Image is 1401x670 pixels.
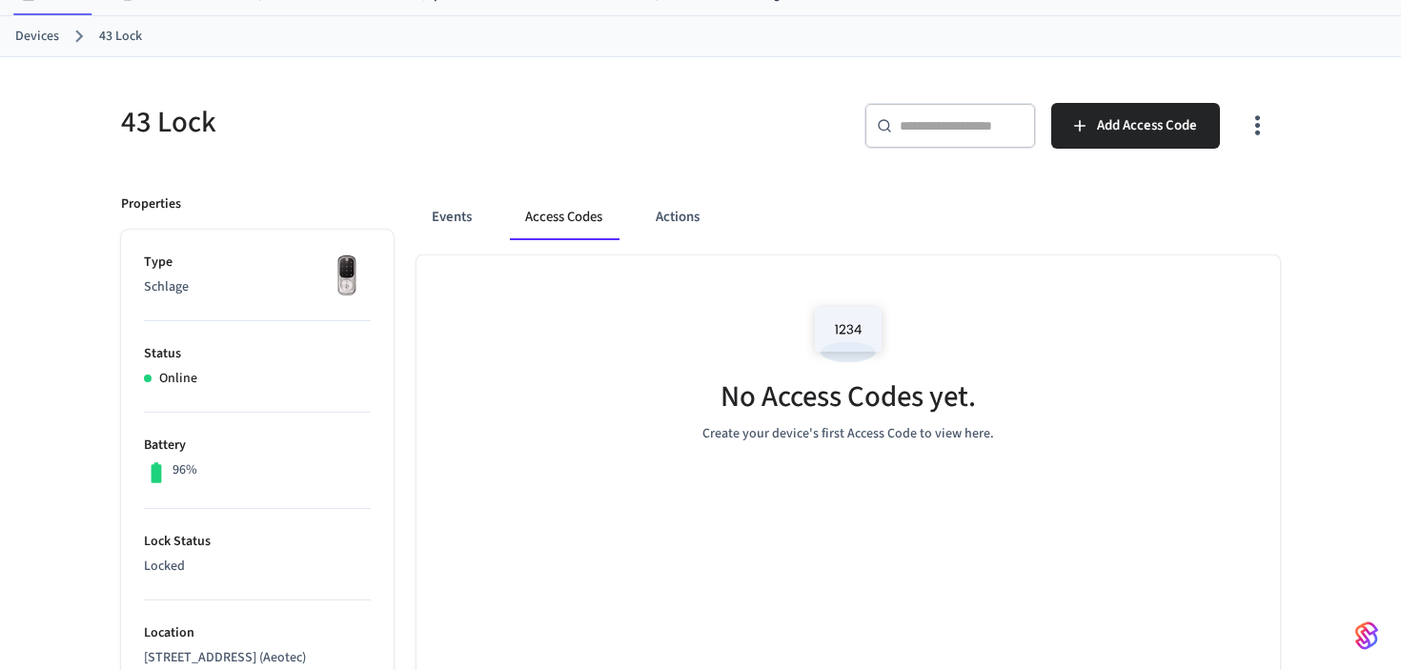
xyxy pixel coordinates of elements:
[121,103,689,142] h5: 43 Lock
[144,253,371,273] p: Type
[173,460,197,480] p: 96%
[121,194,181,214] p: Properties
[721,377,976,416] h5: No Access Codes yet.
[159,369,197,389] p: Online
[1051,103,1220,149] button: Add Access Code
[805,294,891,375] img: Access Codes Empty State
[144,277,371,297] p: Schlage
[702,424,994,444] p: Create your device's first Access Code to view here.
[323,253,371,300] img: Yale Assure Touchscreen Wifi Smart Lock, Satin Nickel, Front
[144,557,371,577] p: Locked
[640,194,715,240] button: Actions
[416,194,1280,240] div: ant example
[144,344,371,364] p: Status
[1097,113,1197,138] span: Add Access Code
[1355,620,1378,651] img: SeamLogoGradient.69752ec5.svg
[416,194,487,240] button: Events
[144,532,371,552] p: Lock Status
[144,436,371,456] p: Battery
[99,27,142,47] a: 43 Lock
[510,194,618,240] button: Access Codes
[144,648,371,668] p: [STREET_ADDRESS] (Aeotec)
[15,27,59,47] a: Devices
[144,623,371,643] p: Location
